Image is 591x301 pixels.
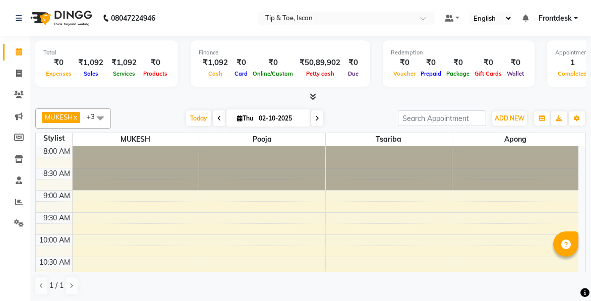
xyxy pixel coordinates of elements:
div: 8:30 AM [41,168,72,179]
div: Finance [199,48,362,57]
span: 1 / 1 [49,280,64,291]
div: 10:00 AM [37,235,72,246]
span: Card [232,70,250,77]
span: Sales [81,70,101,77]
div: 9:00 AM [41,191,72,201]
div: ₹50,89,902 [295,57,344,69]
span: Pooja [199,133,325,146]
span: Services [110,70,138,77]
input: Search Appointment [398,110,486,126]
div: 1 [555,57,589,69]
span: Expenses [43,70,74,77]
div: ₹1,092 [74,57,107,69]
b: 08047224946 [111,4,155,32]
span: Frontdesk [539,13,572,24]
div: Total [43,48,170,57]
span: MUKESH [45,113,73,121]
div: ₹0 [250,57,295,69]
span: Online/Custom [250,70,295,77]
div: Stylist [36,133,72,144]
div: Redemption [391,48,526,57]
span: Voucher [391,70,418,77]
div: ₹0 [444,57,472,69]
div: ₹0 [472,57,504,69]
div: 8:00 AM [41,146,72,157]
span: Products [141,70,170,77]
iframe: chat widget [549,261,581,291]
a: x [73,113,77,121]
span: Thu [234,114,256,122]
div: ₹0 [344,57,362,69]
span: Cash [206,70,225,77]
div: ₹0 [418,57,444,69]
div: ₹1,092 [107,57,141,69]
span: Due [345,70,361,77]
div: ₹0 [391,57,418,69]
div: 10:30 AM [37,257,72,268]
span: Completed [555,70,589,77]
span: ADD NEW [495,114,524,122]
span: Gift Cards [472,70,504,77]
span: Today [186,110,211,126]
div: ₹0 [504,57,526,69]
button: ADD NEW [492,111,527,126]
div: ₹0 [232,57,250,69]
div: ₹1,092 [199,57,232,69]
span: Package [444,70,472,77]
div: ₹0 [43,57,74,69]
span: Tsariba [326,133,452,146]
div: 9:30 AM [41,213,72,223]
div: ₹0 [141,57,170,69]
span: +3 [87,112,102,121]
span: Prepaid [418,70,444,77]
span: Apong [452,133,579,146]
span: MUKESH [73,133,199,146]
span: Wallet [504,70,526,77]
input: 2025-10-02 [256,111,306,126]
span: Petty cash [304,70,337,77]
img: logo [26,4,95,32]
